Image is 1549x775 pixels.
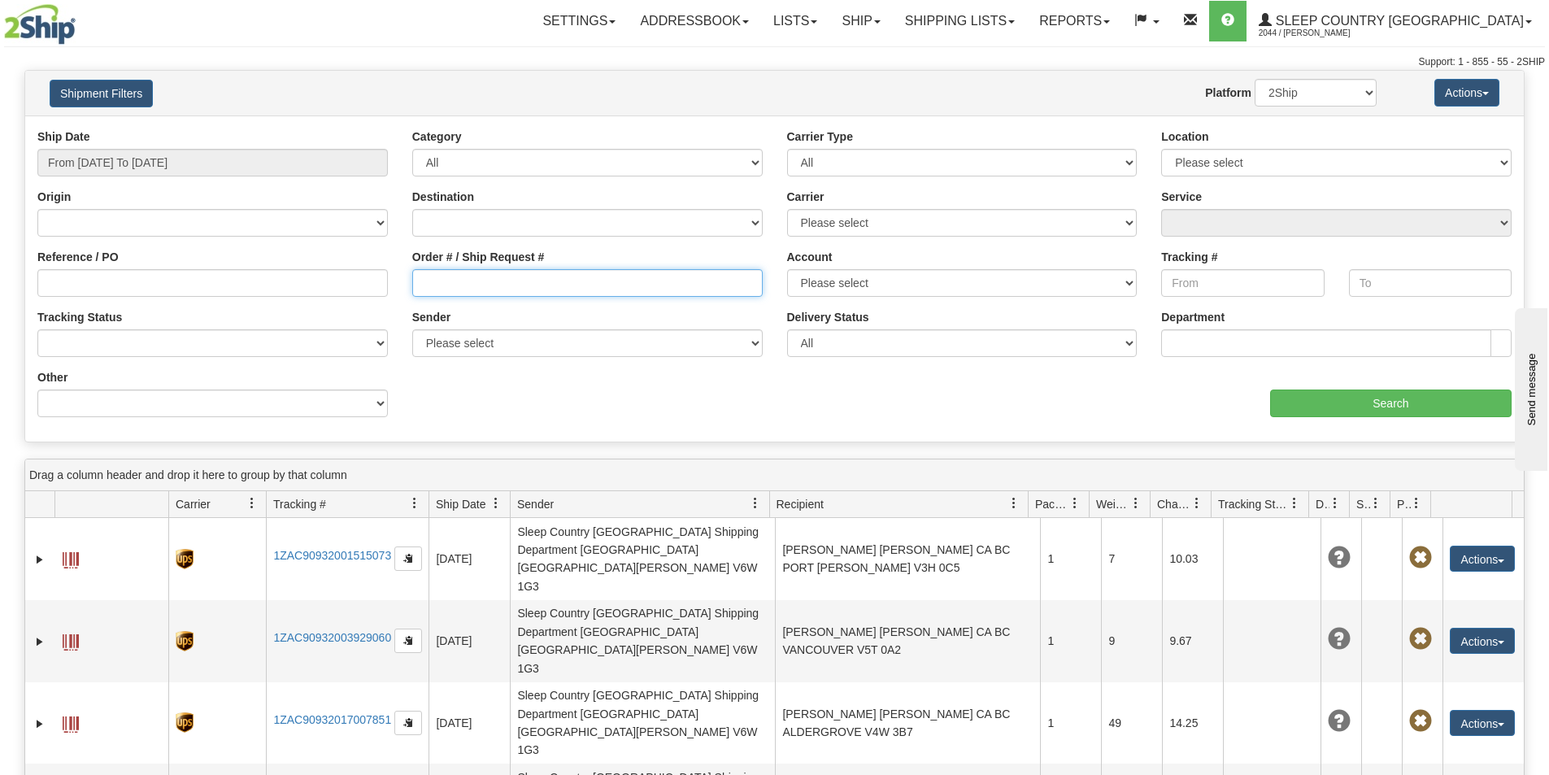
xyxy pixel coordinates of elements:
[628,1,761,41] a: Addressbook
[37,189,71,205] label: Origin
[1096,496,1130,512] span: Weight
[1450,710,1515,736] button: Actions
[429,518,510,600] td: [DATE]
[1122,490,1150,517] a: Weight filter column settings
[1027,1,1122,41] a: Reports
[1218,496,1289,512] span: Tracking Status
[777,496,824,512] span: Recipient
[1162,600,1223,682] td: 9.67
[1321,490,1349,517] a: Delivery Status filter column settings
[510,518,775,600] td: Sleep Country [GEOGRAPHIC_DATA] Shipping Department [GEOGRAPHIC_DATA] [GEOGRAPHIC_DATA][PERSON_NA...
[1161,128,1208,145] label: Location
[429,600,510,682] td: [DATE]
[787,249,833,265] label: Account
[412,128,462,145] label: Category
[517,496,554,512] span: Sender
[1183,490,1211,517] a: Charge filter column settings
[429,682,510,764] td: [DATE]
[37,249,119,265] label: Reference / PO
[37,369,67,385] label: Other
[176,496,211,512] span: Carrier
[1161,249,1217,265] label: Tracking #
[273,713,391,726] a: 1ZAC90932017007851
[401,490,429,517] a: Tracking # filter column settings
[394,629,422,653] button: Copy to clipboard
[63,709,79,735] a: Label
[32,716,48,732] a: Expand
[1409,628,1432,651] span: Pickup Not Assigned
[1000,490,1028,517] a: Recipient filter column settings
[1040,518,1101,600] td: 1
[1272,14,1524,28] span: Sleep Country [GEOGRAPHIC_DATA]
[1040,600,1101,682] td: 1
[37,128,90,145] label: Ship Date
[1450,628,1515,654] button: Actions
[1061,490,1089,517] a: Packages filter column settings
[25,459,1524,491] div: grid grouping header
[273,631,391,644] a: 1ZAC90932003929060
[510,682,775,764] td: Sleep Country [GEOGRAPHIC_DATA] Shipping Department [GEOGRAPHIC_DATA] [GEOGRAPHIC_DATA][PERSON_NA...
[761,1,829,41] a: Lists
[1328,546,1351,569] span: Unknown
[273,496,326,512] span: Tracking #
[394,546,422,571] button: Copy to clipboard
[1397,496,1411,512] span: Pickup Status
[1281,490,1308,517] a: Tracking Status filter column settings
[1101,682,1162,764] td: 49
[1403,490,1430,517] a: Pickup Status filter column settings
[412,309,450,325] label: Sender
[775,518,1040,600] td: [PERSON_NAME] [PERSON_NAME] CA BC PORT [PERSON_NAME] V3H 0C5
[1409,546,1432,569] span: Pickup Not Assigned
[1512,304,1547,470] iframe: chat widget
[1161,309,1225,325] label: Department
[436,496,485,512] span: Ship Date
[775,600,1040,682] td: [PERSON_NAME] [PERSON_NAME] CA BC VANCOUVER V5T 0A2
[1362,490,1390,517] a: Shipment Issues filter column settings
[1316,496,1329,512] span: Delivery Status
[273,549,391,562] a: 1ZAC90932001515073
[4,4,76,45] img: logo2044.jpg
[32,633,48,650] a: Expand
[412,249,545,265] label: Order # / Ship Request #
[775,682,1040,764] td: [PERSON_NAME] [PERSON_NAME] CA BC ALDERGROVE V4W 3B7
[482,490,510,517] a: Ship Date filter column settings
[50,80,153,107] button: Shipment Filters
[1356,496,1370,512] span: Shipment Issues
[787,189,825,205] label: Carrier
[176,712,193,733] img: 8 - UPS
[1040,682,1101,764] td: 1
[1247,1,1544,41] a: Sleep Country [GEOGRAPHIC_DATA] 2044 / [PERSON_NAME]
[1157,496,1191,512] span: Charge
[829,1,892,41] a: Ship
[412,189,474,205] label: Destination
[12,14,150,26] div: Send message
[1162,682,1223,764] td: 14.25
[1409,710,1432,733] span: Pickup Not Assigned
[1450,546,1515,572] button: Actions
[510,600,775,682] td: Sleep Country [GEOGRAPHIC_DATA] Shipping Department [GEOGRAPHIC_DATA] [GEOGRAPHIC_DATA][PERSON_NA...
[742,490,769,517] a: Sender filter column settings
[394,711,422,735] button: Copy to clipboard
[1259,25,1381,41] span: 2044 / [PERSON_NAME]
[1205,85,1251,101] label: Platform
[63,545,79,571] a: Label
[1328,628,1351,651] span: Unknown
[32,551,48,568] a: Expand
[1101,518,1162,600] td: 7
[176,549,193,569] img: 8 - UPS
[1161,269,1324,297] input: From
[1161,189,1202,205] label: Service
[1270,390,1512,417] input: Search
[37,309,122,325] label: Tracking Status
[4,55,1545,69] div: Support: 1 - 855 - 55 - 2SHIP
[1349,269,1512,297] input: To
[893,1,1027,41] a: Shipping lists
[63,627,79,653] a: Label
[1101,600,1162,682] td: 9
[787,309,869,325] label: Delivery Status
[238,490,266,517] a: Carrier filter column settings
[530,1,628,41] a: Settings
[176,631,193,651] img: 8 - UPS
[1434,79,1499,107] button: Actions
[1035,496,1069,512] span: Packages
